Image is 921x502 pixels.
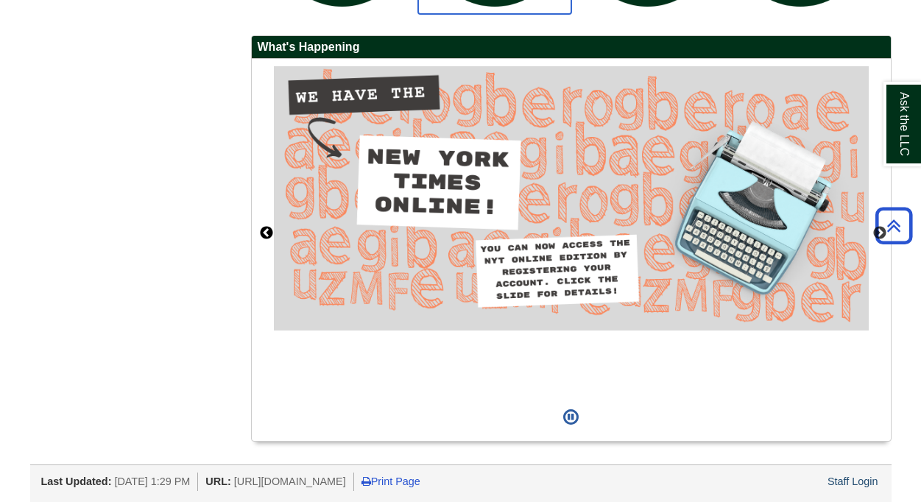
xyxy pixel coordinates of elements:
i: Print Page [361,476,371,487]
a: Print Page [361,476,420,487]
a: Staff Login [828,476,878,487]
button: Previous [259,226,274,241]
span: [URL][DOMAIN_NAME] [234,476,346,487]
span: [DATE] 1:29 PM [114,476,190,487]
img: Access the New York Times online edition. [274,66,869,330]
a: Back to Top [870,216,917,236]
div: This box contains rotating images [274,66,869,401]
span: URL: [205,476,230,487]
button: Pause [559,401,583,434]
h2: What's Happening [252,36,891,59]
span: Last Updated: [41,476,112,487]
button: Next [872,226,887,241]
